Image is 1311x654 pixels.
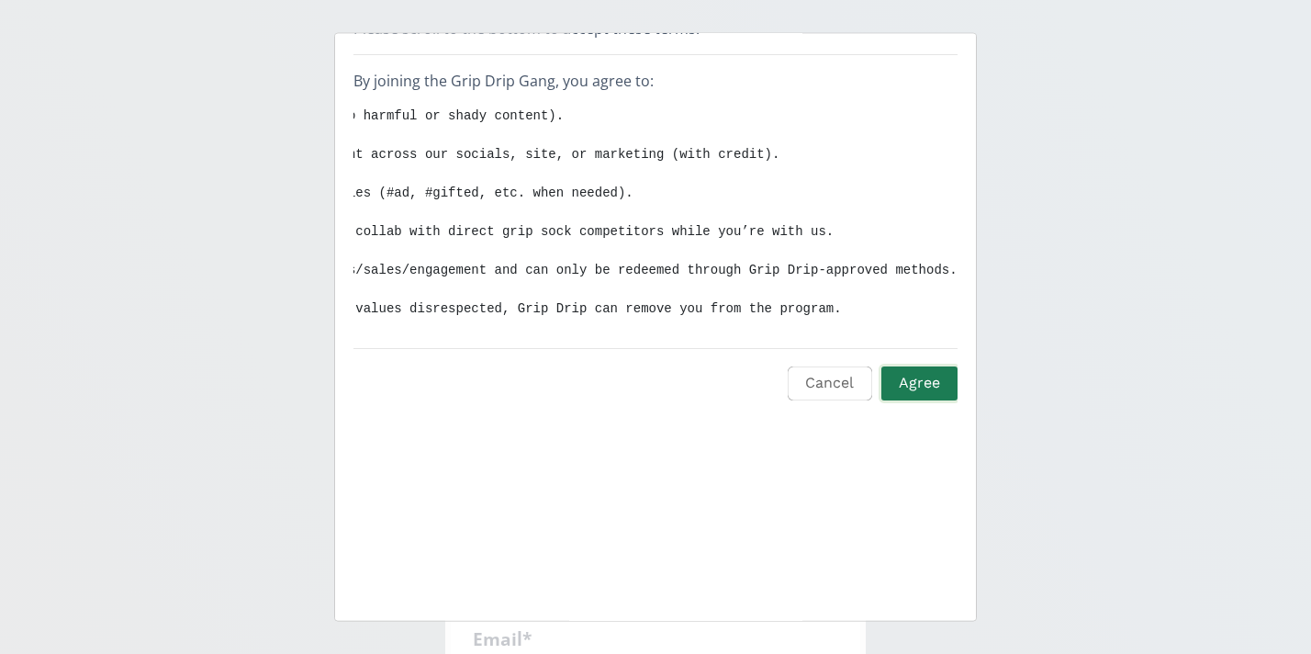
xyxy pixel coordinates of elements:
[334,33,977,622] div: Edit Program
[353,70,958,92] p: By joining the Grip Drip Gang, you agree to:
[879,364,960,403] button: Agree
[353,17,958,55] div: Please scroll to the bottom to accept these terms.
[788,366,871,400] button: Cancel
